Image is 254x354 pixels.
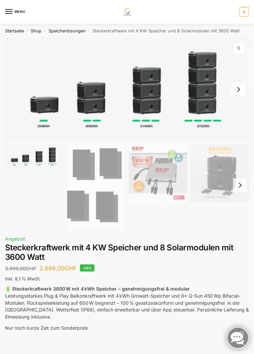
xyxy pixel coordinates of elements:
bdi: 3.999,00 [5,266,36,271]
h1: Steckerkraftwerk mit 4 KW Speicher und 8 Solarmodulen mit 3600 Watt [5,243,249,263]
button: Next slide [231,82,246,97]
a: Startseite [5,28,24,33]
bdi: 2.899,00 [39,265,77,272]
img: 6 Module bificiaL [67,144,125,230]
p: Nur noch kurze Zeit zum Sonderpreis [5,325,249,332]
button: Next slide [233,178,247,192]
span: -28% [80,265,94,272]
strong: 🔋 Steckerkraftwerk 3600 W mit 4 kWh Speicher – genehmigungsfrei & modular [5,286,190,292]
a: growatt noah 2000 flexible erweiterung scaledgrowatt noah 2000 flexible erweiterung scaled [5,38,249,141]
span: CHF [65,265,77,272]
img: Nep800 [129,144,187,202]
span: inkl. 8,1 % MwSt. [5,276,41,281]
span: / [41,28,48,33]
li: 3 / 9 [127,144,189,202]
li: 2 / 9 [65,144,127,230]
img: growatt Noah 2000 [191,144,249,202]
span: Angebot! [5,236,26,242]
li: 1 / 9 [5,38,249,141]
nav: Cart contents [238,7,249,17]
li: 4 / 9 [189,144,251,202]
p: Leistungsstarkes Plug & Play Balkonkraftwerk mit 4 kWh Growatt-Speicher und 8× Q-Sun 450 Wp Bifac... [5,285,249,321]
span: CHF [26,266,36,271]
a: 0 [238,7,249,17]
span: / [86,28,92,33]
img: Growatt-NOAH-2000-flexible-erweiterung [5,38,249,141]
a: Shop [31,28,41,33]
nav: Breadcrumb [5,24,249,38]
img: Solaranlagen, Speicheranlagen und Energiesparprodukte [119,8,135,16]
a: Speicherlösungen [49,28,86,33]
img: Growatt-NOAH-2000-flexible-erweiterung [5,144,63,169]
span: / [24,28,31,33]
span: 0 [239,7,249,17]
button: Menu [5,7,25,17]
li: 1 / 9 [3,144,65,169]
